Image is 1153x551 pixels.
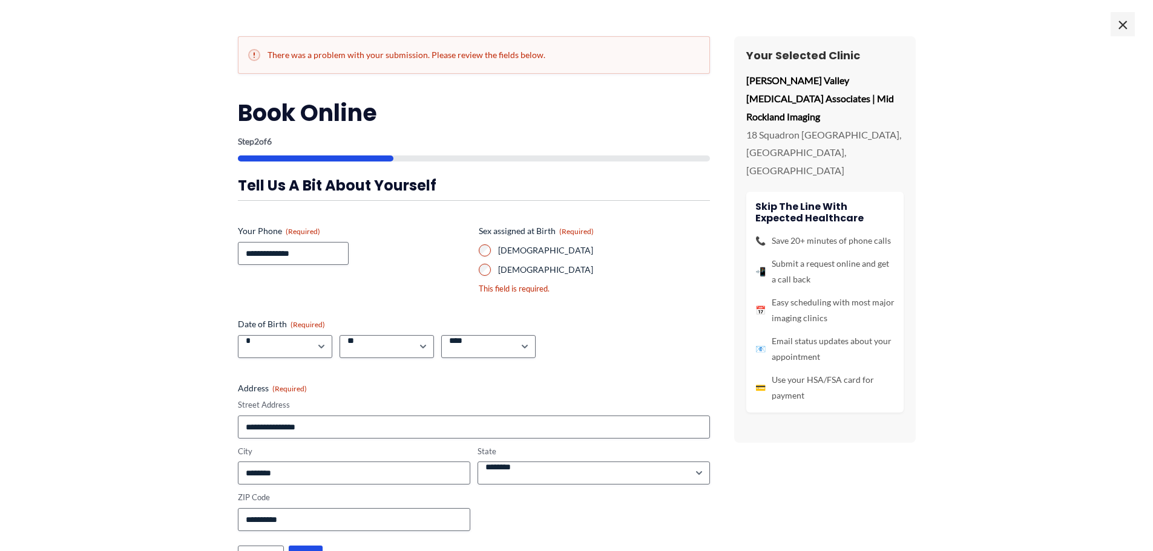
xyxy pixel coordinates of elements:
[238,176,710,195] h3: Tell us a bit about yourself
[238,318,325,330] legend: Date of Birth
[755,256,895,287] li: Submit a request online and get a call back
[755,302,766,318] span: 📅
[755,380,766,396] span: 💳
[755,233,895,249] li: Save 20+ minutes of phone calls
[238,399,710,411] label: Street Address
[267,136,272,146] span: 6
[479,225,594,237] legend: Sex assigned at Birth
[755,333,895,365] li: Email status updates about your appointment
[498,244,710,256] label: [DEMOGRAPHIC_DATA]
[238,492,470,503] label: ZIP Code
[755,372,895,403] li: Use your HSA/FSA card for payment
[755,295,895,326] li: Easy scheduling with most major imaging clinics
[291,320,325,329] span: (Required)
[746,126,904,180] p: 18 Squadron [GEOGRAPHIC_DATA], [GEOGRAPHIC_DATA], [GEOGRAPHIC_DATA]
[238,98,710,128] h2: Book Online
[238,225,469,237] label: Your Phone
[498,264,710,276] label: [DEMOGRAPHIC_DATA]
[254,136,259,146] span: 2
[755,233,766,249] span: 📞
[755,201,895,224] h4: Skip the line with Expected Healthcare
[238,137,710,146] p: Step of
[238,382,307,394] legend: Address
[1111,12,1135,36] span: ×
[755,341,766,357] span: 📧
[559,227,594,236] span: (Required)
[755,264,766,279] span: 📲
[238,446,470,457] label: City
[248,49,700,61] h2: There was a problem with your submission. Please review the fields below.
[479,283,710,295] div: This field is required.
[746,48,904,62] h3: Your Selected Clinic
[478,446,710,457] label: State
[286,227,320,236] span: (Required)
[272,384,307,393] span: (Required)
[746,71,904,125] p: [PERSON_NAME] Valley [MEDICAL_DATA] Associates | Mid Rockland Imaging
